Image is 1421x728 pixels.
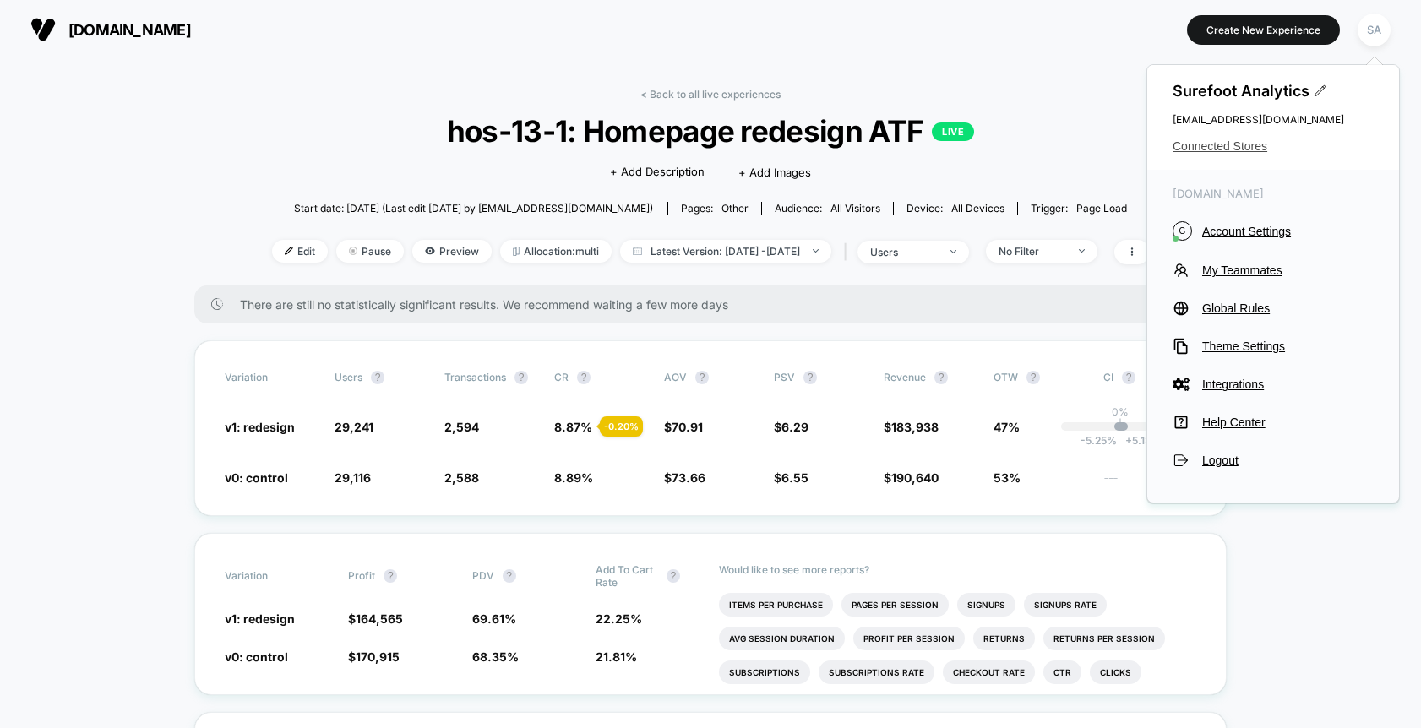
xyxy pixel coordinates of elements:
span: 53% [994,470,1021,485]
button: ? [1026,371,1040,384]
span: 183,938 [891,420,939,434]
span: $ [774,470,808,485]
button: Integrations [1173,376,1374,393]
li: Signups [957,593,1015,617]
span: Account Settings [1202,225,1374,238]
span: $ [664,470,705,485]
span: v0: control [225,649,288,664]
span: $ [774,420,808,434]
div: SA [1358,14,1391,46]
span: Global Rules [1202,302,1374,315]
span: Device: [893,202,1017,215]
span: | [840,240,857,264]
div: - 0.20 % [600,416,643,437]
span: Page Load [1076,202,1127,215]
li: Avg Session Duration [719,627,845,650]
span: --- [1103,473,1196,486]
span: + Add Images [738,166,811,179]
li: Checkout Rate [943,660,1035,684]
span: 5.13 % [1117,434,1162,447]
img: end [349,247,357,255]
span: Latest Version: [DATE] - [DATE] [620,240,831,263]
img: calendar [633,247,642,255]
span: PSV [774,371,795,383]
button: Connected Stores [1173,139,1374,153]
button: ? [695,371,709,384]
span: $ [348,649,400,664]
span: 21.81 % [596,649,637,664]
div: No Filter [999,245,1066,258]
span: 8.89 % [554,470,593,485]
button: GAccount Settings [1173,221,1374,241]
button: Logout [1173,452,1374,469]
span: 29,116 [335,470,371,485]
li: Subscriptions Rate [819,660,934,684]
button: Help Center [1173,414,1374,431]
span: 47% [994,420,1020,434]
p: 0% [1112,405,1129,418]
span: 68.35 % [472,649,519,664]
span: AOV [664,371,687,383]
span: [DOMAIN_NAME] [1173,187,1374,200]
li: Items Per Purchase [719,593,833,617]
span: + [1125,434,1132,447]
span: 22.25 % [596,611,642,626]
span: OTW [994,371,1086,384]
li: Ctr [1043,660,1081,684]
button: [DOMAIN_NAME] [25,16,196,43]
div: Pages: [681,202,749,215]
p: | [1119,418,1122,431]
button: SA [1353,13,1396,47]
button: ? [667,569,680,583]
span: Surefoot Analytics [1173,82,1374,100]
li: Profit Per Session [853,627,965,650]
button: ? [577,371,591,384]
span: v0: control [225,470,288,485]
span: 170,915 [356,649,400,664]
span: 190,640 [891,470,939,485]
span: all devices [951,202,1004,215]
span: 29,241 [335,420,373,434]
span: Pause [336,240,404,263]
span: There are still no statistically significant results. We recommend waiting a few more days [240,297,1193,312]
span: Add To Cart Rate [596,563,658,589]
span: [DOMAIN_NAME] [68,21,191,39]
div: Audience: [775,202,880,215]
span: Variation [225,371,318,384]
span: $ [884,420,939,434]
span: My Teammates [1202,263,1374,277]
button: Create New Experience [1187,15,1340,45]
span: 164,565 [356,611,403,626]
span: 69.61 % [472,611,516,626]
img: edit [285,247,293,255]
span: CR [554,371,569,383]
img: end [1079,249,1085,253]
span: Integrations [1202,378,1374,391]
button: ? [803,371,817,384]
button: ? [934,371,948,384]
span: 2,588 [444,470,479,485]
button: Global Rules [1173,300,1374,317]
span: Start date: [DATE] (Last edit [DATE] by [EMAIL_ADDRESS][DOMAIN_NAME]) [294,202,653,215]
span: 6.29 [781,420,808,434]
button: ? [384,569,397,583]
li: Signups Rate [1024,593,1107,617]
div: users [870,246,938,258]
span: Variation [225,563,318,589]
span: 73.66 [672,470,705,485]
span: Revenue [884,371,926,383]
p: LIVE [932,122,974,141]
span: v1: redesign [225,420,295,434]
span: 70.91 [672,420,703,434]
span: 2,594 [444,420,479,434]
button: ? [1122,371,1135,384]
span: other [721,202,749,215]
span: Edit [272,240,328,263]
p: Would like to see more reports? [719,563,1196,576]
button: ? [371,371,384,384]
button: My Teammates [1173,262,1374,279]
span: Transactions [444,371,506,383]
span: 6.55 [781,470,808,485]
span: $ [348,611,403,626]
